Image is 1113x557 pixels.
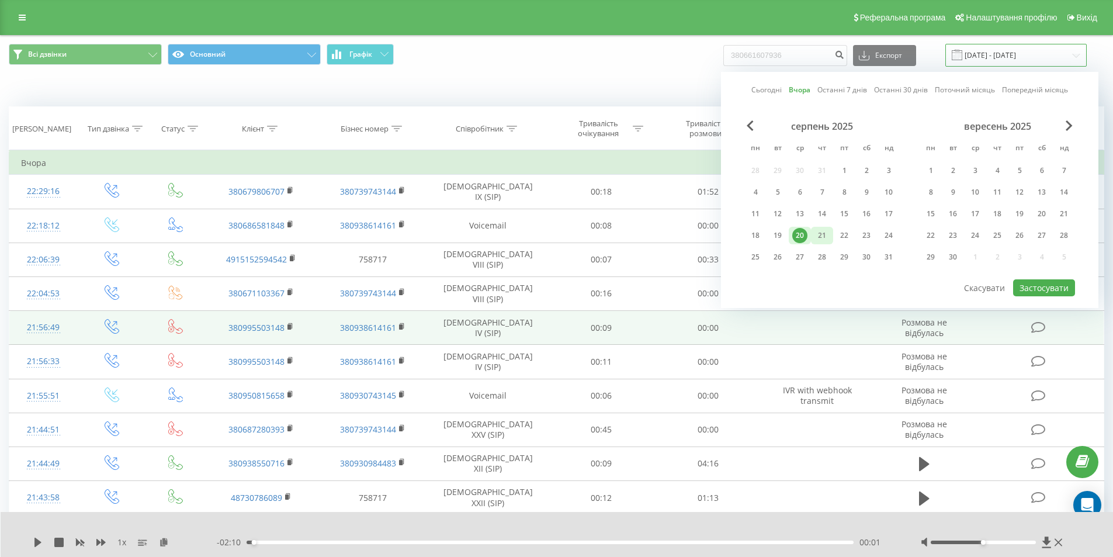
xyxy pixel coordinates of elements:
[770,185,785,200] div: 5
[228,390,285,401] a: 380950815658
[920,184,942,201] div: пн 8 вер 2025 р.
[231,492,282,503] a: 48730786089
[747,140,764,158] abbr: понеділок
[317,481,428,515] td: 758717
[855,227,878,244] div: сб 23 серп 2025 р.
[21,180,66,203] div: 22:29:16
[881,163,896,178] div: 3
[228,288,285,299] a: 380671103367
[792,250,807,265] div: 27
[837,206,852,222] div: 15
[548,345,655,379] td: 00:11
[968,228,983,243] div: 24
[878,184,900,201] div: нд 10 серп 2025 р.
[1034,228,1049,243] div: 27
[340,322,396,333] a: 380938614161
[428,345,548,379] td: [DEMOGRAPHIC_DATA] IV (SIP)
[747,120,754,131] span: Previous Month
[340,356,396,367] a: 380938614161
[935,84,995,95] a: Поточний місяць
[792,206,807,222] div: 13
[548,413,655,447] td: 00:45
[878,162,900,179] div: нд 3 серп 2025 р.
[964,227,986,244] div: ср 24 вер 2025 р.
[655,243,762,276] td: 00:33
[21,282,66,305] div: 22:04:53
[789,248,811,266] div: ср 27 серп 2025 р.
[923,250,938,265] div: 29
[428,379,548,413] td: Voicemail
[21,385,66,407] div: 21:55:51
[792,185,807,200] div: 6
[902,385,947,406] span: Розмова не відбулась
[769,140,786,158] abbr: вівторок
[835,140,853,158] abbr: п’ятниця
[1055,140,1073,158] abbr: неділя
[748,250,763,265] div: 25
[814,228,830,243] div: 21
[327,44,394,65] button: Графік
[655,447,762,480] td: 04:16
[548,209,655,243] td: 00:08
[21,418,66,441] div: 21:44:51
[1031,162,1053,179] div: сб 6 вер 2025 р.
[117,537,126,548] span: 1 x
[1034,185,1049,200] div: 13
[428,243,548,276] td: [DEMOGRAPHIC_DATA] VIII (SIP)
[1034,206,1049,222] div: 20
[902,317,947,338] span: Розмова не відбулась
[744,227,767,244] div: пн 18 серп 2025 р.
[744,248,767,266] div: пн 25 серп 2025 р.
[859,206,874,222] div: 16
[986,227,1008,244] div: чт 25 вер 2025 р.
[655,311,762,345] td: 00:00
[548,311,655,345] td: 00:09
[833,184,855,201] div: пт 8 серп 2025 р.
[1066,120,1073,131] span: Next Month
[28,50,67,59] span: Всі дзвінки
[655,276,762,310] td: 00:00
[767,205,789,223] div: вт 12 серп 2025 р.
[1012,206,1027,222] div: 19
[968,163,983,178] div: 3
[744,184,767,201] div: пн 4 серп 2025 р.
[767,184,789,201] div: вт 5 серп 2025 р.
[860,13,946,22] span: Реферальна програма
[990,206,1005,222] div: 18
[837,228,852,243] div: 22
[251,540,256,545] div: Accessibility label
[340,424,396,435] a: 380739743144
[859,250,874,265] div: 30
[881,185,896,200] div: 10
[748,206,763,222] div: 11
[228,356,285,367] a: 380995503148
[945,206,961,222] div: 16
[811,184,833,201] div: чт 7 серп 2025 р.
[88,124,129,134] div: Тип дзвінка
[874,84,928,95] a: Останні 30 днів
[9,44,162,65] button: Всі дзвінки
[923,228,938,243] div: 22
[723,45,847,66] input: Пошук за номером
[428,413,548,447] td: [DEMOGRAPHIC_DATA] XXV (SIP)
[859,537,880,548] span: 00:01
[1031,227,1053,244] div: сб 27 вер 2025 р.
[968,206,983,222] div: 17
[837,163,852,178] div: 1
[340,458,396,469] a: 380930984483
[789,227,811,244] div: ср 20 серп 2025 р.
[548,243,655,276] td: 00:07
[922,140,939,158] abbr: понеділок
[1056,163,1072,178] div: 7
[770,206,785,222] div: 12
[1013,279,1075,296] button: Застосувати
[1053,162,1075,179] div: нд 7 вер 2025 р.
[881,206,896,222] div: 17
[548,276,655,310] td: 00:16
[1031,184,1053,201] div: сб 13 вер 2025 р.
[789,84,810,95] a: Вчора
[792,228,807,243] div: 20
[655,175,762,209] td: 01:52
[161,124,185,134] div: Статус
[767,248,789,266] div: вт 26 серп 2025 р.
